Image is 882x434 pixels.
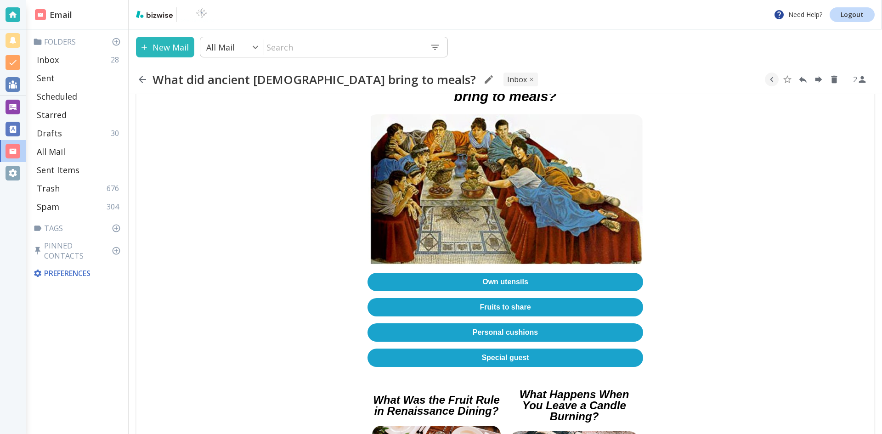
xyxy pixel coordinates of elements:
[830,7,875,22] a: Logout
[33,197,124,216] div: Spam304
[507,74,527,85] p: INBOX
[37,201,59,212] p: Spam
[849,68,871,90] button: See Participants
[107,183,123,193] p: 676
[33,87,124,106] div: Scheduled
[37,54,59,65] p: Inbox
[111,55,123,65] p: 28
[33,124,124,142] div: Drafts30
[841,11,864,18] p: Logout
[153,72,476,87] h2: What did ancient [DEMOGRAPHIC_DATA] bring to meals?
[37,91,77,102] p: Scheduled
[33,241,124,261] p: Pinned Contacts
[33,106,124,124] div: Starred
[33,142,124,161] div: All Mail
[31,265,124,282] div: Preferences
[33,161,124,179] div: Sent Items
[111,128,123,138] p: 30
[33,37,124,47] p: Folders
[35,9,72,21] h2: Email
[774,9,822,20] p: Need Help?
[37,183,60,194] p: Trash
[136,37,194,57] button: New Mail
[181,7,223,22] img: BioTech International
[107,202,123,212] p: 304
[796,73,810,86] button: Reply
[37,73,55,84] p: Sent
[264,38,423,56] input: Search
[136,11,173,18] img: bizwise
[33,51,124,69] div: Inbox28
[37,109,67,120] p: Starred
[37,146,65,157] p: All Mail
[37,164,79,175] p: Sent Items
[33,69,124,87] div: Sent
[37,128,62,139] p: Drafts
[827,73,841,86] button: Delete
[35,9,46,20] img: DashboardSidebarEmail.svg
[206,42,235,53] p: All Mail
[33,223,124,233] p: Tags
[853,74,857,85] p: 2
[33,179,124,197] div: Trash676
[812,73,825,86] button: Forward
[33,268,123,278] p: Preferences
